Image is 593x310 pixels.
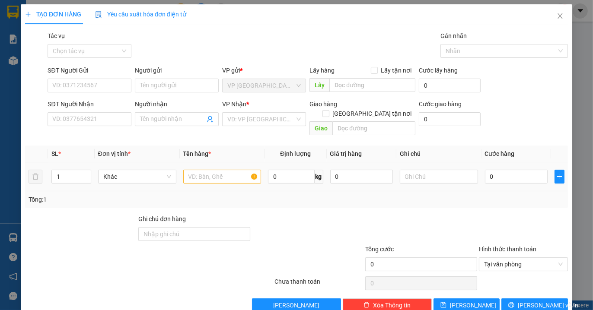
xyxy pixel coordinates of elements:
[485,150,515,157] span: Cước hàng
[29,195,230,204] div: Tổng: 1
[330,170,393,183] input: 0
[95,11,186,18] span: Yêu cầu xuất hóa đơn điện tử
[440,302,446,309] span: save
[557,13,564,19] span: close
[378,66,415,75] span: Lấy tận nơi
[207,116,214,123] span: user-add
[25,11,81,18] span: TẠO ĐƠN HÀNG
[364,302,370,309] span: delete
[25,11,31,17] span: plus
[23,47,106,54] span: -----------------------------------------
[332,121,415,135] input: Dọc đường
[48,99,132,109] div: SĐT Người Nhận
[68,26,119,37] span: 01 Võ Văn Truyện, KP.1, Phường 2
[555,173,564,180] span: plus
[183,150,211,157] span: Tên hàng
[3,63,53,68] span: In ngày:
[274,277,364,292] div: Chưa thanh toán
[68,14,116,25] span: Bến xe [GEOGRAPHIC_DATA]
[329,78,415,92] input: Dọc đường
[329,109,415,118] span: [GEOGRAPHIC_DATA] tận nơi
[3,5,41,43] img: logo
[440,32,467,39] label: Gán nhãn
[183,170,261,183] input: VD: Bàn, Ghế
[419,101,462,108] label: Cước giao hàng
[365,246,394,253] span: Tổng cước
[555,170,564,183] button: plus
[330,150,362,157] span: Giá trị hàng
[450,301,496,310] span: [PERSON_NAME]
[309,101,337,108] span: Giao hàng
[419,79,481,92] input: Cước lấy hàng
[227,79,301,92] span: VP Giang Tân
[400,170,478,183] input: Ghi Chú
[103,170,171,183] span: Khác
[222,66,306,75] div: VP gửi
[274,301,320,310] span: [PERSON_NAME]
[19,63,53,68] span: 11:34:57 [DATE]
[51,150,58,157] span: SL
[508,302,514,309] span: printer
[419,112,481,126] input: Cước giao hàng
[29,170,42,183] button: delete
[48,66,132,75] div: SĐT Người Gửi
[3,56,91,61] span: [PERSON_NAME]:
[484,258,563,271] span: Tại văn phòng
[309,78,329,92] span: Lấy
[309,67,335,74] span: Lấy hàng
[48,32,65,39] label: Tác vụ
[548,4,572,28] button: Close
[68,38,106,44] span: Hotline: 19001152
[43,55,91,61] span: VPGT1408250003
[373,301,411,310] span: Xóa Thông tin
[518,301,578,310] span: [PERSON_NAME] và In
[98,150,131,157] span: Đơn vị tính
[280,150,311,157] span: Định lượng
[95,11,102,18] img: icon
[135,99,219,109] div: Người nhận
[135,66,219,75] div: Người gửi
[68,5,118,12] strong: ĐỒNG PHƯỚC
[139,215,186,222] label: Ghi chú đơn hàng
[309,121,332,135] span: Giao
[315,170,323,183] span: kg
[139,227,250,241] input: Ghi chú đơn hàng
[396,146,481,162] th: Ghi chú
[479,246,536,253] label: Hình thức thanh toán
[419,67,458,74] label: Cước lấy hàng
[222,101,246,108] span: VP Nhận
